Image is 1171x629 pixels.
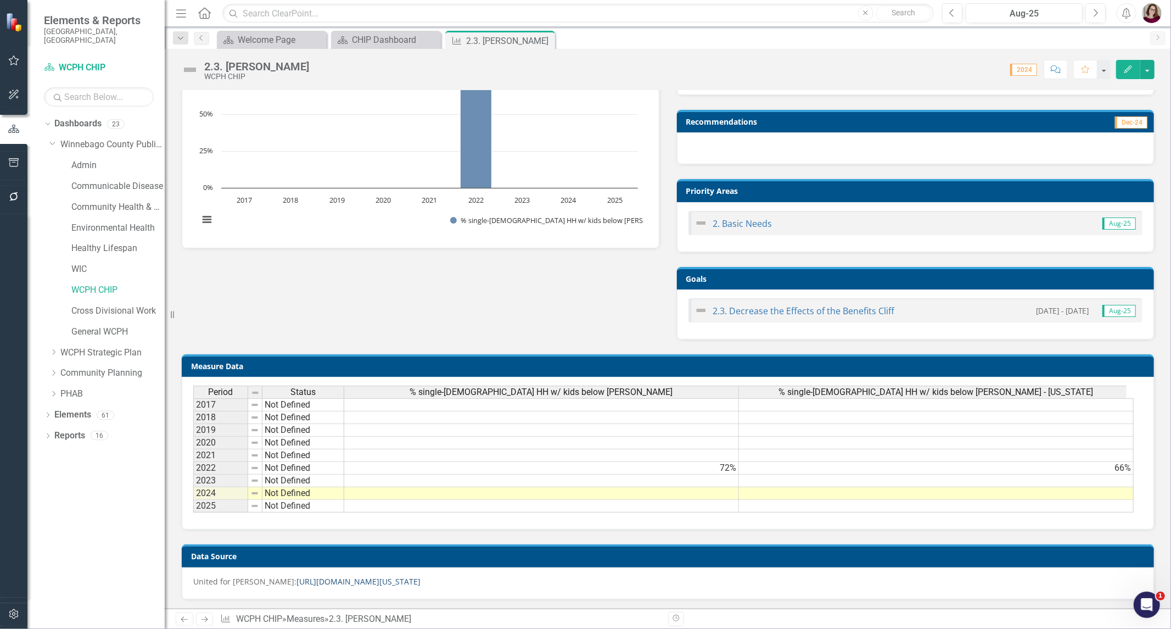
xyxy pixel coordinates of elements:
svg: Interactive chart [193,72,643,237]
td: 72% [344,462,739,475]
a: CHIP Dashboard [334,33,438,47]
input: Search ClearPoint... [222,4,934,23]
button: Aug-25 [966,3,1083,23]
img: 8DAGhfEEPCf229AAAAAElFTkSuQmCC [251,388,260,397]
a: Cross Divisional Work [71,305,165,318]
input: Search Below... [44,87,154,107]
a: WIC [71,263,165,276]
a: WCPH CHIP [236,614,282,624]
a: Winnebago County Public Health [60,138,165,151]
td: Not Defined [262,398,344,411]
span: % single-[DEMOGRAPHIC_DATA] HH w/ kids below [PERSON_NAME] [410,387,673,397]
a: Dashboards [54,118,102,130]
text: 2019 [329,195,345,205]
text: 25% [199,146,213,155]
button: Search [876,5,931,21]
a: WCPH CHIP [44,62,154,74]
div: Welcome Page [238,33,324,47]
small: [DATE] - [DATE] [1036,305,1089,316]
button: Show % single-female HH w/ kids below ALICE - Winnebago [450,216,634,225]
td: 2020 [193,437,248,449]
img: Not Defined [181,61,199,79]
img: Sarahjean Schluechtermann [1142,3,1162,23]
td: 2017 [193,398,248,411]
td: 2021 [193,449,248,462]
h3: Measure Data [191,362,1148,370]
div: Chart. Highcharts interactive chart. [193,72,648,237]
img: ClearPoint Strategy [5,12,25,31]
a: Communicable Disease [71,180,165,193]
img: 8DAGhfEEPCf229AAAAAElFTkSuQmCC [250,413,259,422]
span: Period [209,387,233,397]
td: Not Defined [262,487,344,500]
a: Welcome Page [220,33,324,47]
td: Not Defined [262,462,344,475]
a: Environmental Health [71,222,165,235]
td: 2019 [193,424,248,437]
img: Not Defined [694,304,708,317]
span: Aug-25 [1102,218,1136,230]
text: 2025 [607,195,623,205]
div: WCPH CHIP [204,73,309,81]
div: 2.3. [PERSON_NAME] [204,60,309,73]
span: Dec-24 [1115,116,1147,129]
h3: Data Source [191,552,1148,560]
td: Not Defined [262,449,344,462]
span: 1 [1156,592,1165,600]
text: 2023 [514,195,530,205]
td: 2023 [193,475,248,487]
img: 8DAGhfEEPCf229AAAAAElFTkSuQmCC [250,438,259,447]
td: Not Defined [262,437,344,449]
p: United for [PERSON_NAME]: [193,576,1142,587]
div: » » [220,613,659,626]
td: 2022 [193,462,248,475]
img: 8DAGhfEEPCf229AAAAAElFTkSuQmCC [250,464,259,472]
text: 2020 [376,195,391,205]
td: 2025 [193,500,248,513]
text: 2021 [422,195,438,205]
img: 8DAGhfEEPCf229AAAAAElFTkSuQmCC [250,451,259,460]
div: 2.3. [PERSON_NAME] [329,614,411,624]
span: Aug-25 [1102,305,1136,317]
a: Elements [54,409,91,421]
td: Not Defined [262,500,344,513]
span: Search [892,8,915,17]
path: 2022, 72. % single-female HH w/ kids below ALICE - Winnebago. [461,82,492,188]
img: Not Defined [694,216,708,230]
text: % single-[DEMOGRAPHIC_DATA] HH w/ kids below [PERSON_NAME] [461,215,680,225]
img: 8DAGhfEEPCf229AAAAAElFTkSuQmCC [250,502,259,510]
td: Not Defined [262,424,344,437]
td: Not Defined [262,475,344,487]
text: 50% [199,109,213,119]
img: 8DAGhfEEPCf229AAAAAElFTkSuQmCC [250,489,259,498]
small: [GEOGRAPHIC_DATA], [GEOGRAPHIC_DATA] [44,27,154,45]
text: 2024 [561,195,577,205]
h3: Goals [686,275,1149,283]
text: 2017 [237,195,252,205]
div: 61 [97,410,114,420]
img: 8DAGhfEEPCf229AAAAAElFTkSuQmCC [250,400,259,409]
text: 0% [203,182,213,192]
div: 16 [91,431,108,441]
a: Measures [287,614,324,624]
a: Healthy Lifespan [71,242,165,255]
td: 2018 [193,411,248,424]
h3: Priority Areas [686,187,1149,195]
div: Aug-25 [970,7,1079,20]
a: Community Health & Prevention [71,201,165,214]
span: Status [290,387,316,397]
div: CHIP Dashboard [352,33,438,47]
span: % single-[DEMOGRAPHIC_DATA] HH w/ kids below [PERSON_NAME] - [US_STATE] [779,387,1094,397]
a: WCPH CHIP [71,284,165,297]
iframe: Intercom live chat [1134,592,1160,618]
a: Admin [71,159,165,172]
img: 8DAGhfEEPCf229AAAAAElFTkSuQmCC [250,426,259,435]
text: 2018 [283,195,299,205]
a: [URL][DOMAIN_NAME][US_STATE] [296,576,421,587]
td: 66% [739,462,1134,475]
span: Elements & Reports [44,14,154,27]
a: WCPH Strategic Plan [60,347,165,359]
div: 2.3. [PERSON_NAME] [466,34,552,48]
